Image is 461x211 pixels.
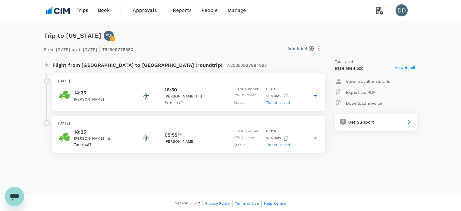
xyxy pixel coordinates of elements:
p: EI 0111 [266,86,277,92]
img: Aer Lingus [58,131,70,144]
p: 16:50 [164,86,177,94]
span: Total paid [335,59,353,65]
p: Download invoice [346,100,382,106]
span: Reports [173,7,192,14]
p: [DATE] [58,121,319,127]
span: A20250927864923 [227,63,267,68]
span: People [202,7,218,14]
p: : [262,134,264,142]
span: View details [395,65,417,72]
p: [PERSON_NAME] [164,139,219,145]
p: 2BMJM2 [266,134,289,142]
span: Ticket issued [266,143,290,147]
button: Add label [287,46,314,52]
span: Version 3.52.2 [175,200,200,206]
p: EUR 994.83 [335,65,363,72]
button: View traveller details [335,76,390,87]
p: Status [233,100,260,106]
span: | [99,45,100,53]
span: Privacy Policy [205,201,230,206]
p: PNR number [233,134,260,142]
span: Approvals [133,7,163,14]
p: 14:35 [74,89,129,97]
img: Aer Lingus [58,89,70,101]
p: : [262,86,264,92]
p: Flight from [GEOGRAPHIC_DATA] to [GEOGRAPHIC_DATA] (roundtrip) [52,59,267,70]
span: | [224,61,226,69]
p: Flight number [233,86,260,92]
p: EW [105,32,112,39]
p: [PERSON_NAME] Intl [164,94,219,100]
p: [PERSON_NAME] Intl [74,136,129,142]
span: Ticket issued [266,100,290,105]
div: DD [396,4,408,16]
iframe: Button to launch messaging window [5,187,24,206]
p: From [DATE] until [DATE] TR2509278580 [44,43,134,54]
p: [DATE] [58,78,319,84]
span: Book [98,7,110,14]
a: Privacy Policy [205,200,230,207]
span: Get Support [348,120,374,124]
img: CIM ENVIRONMENTAL PTY LTD [44,4,72,17]
p: Flight number [233,128,260,134]
p: 18:25 [74,128,129,136]
p: EI 0110 [266,128,277,134]
p: : [262,100,264,106]
p: : [262,92,264,100]
p: View traveller details [346,78,390,84]
a: Terms of Use [235,200,259,207]
p: 05:55 [164,131,177,139]
p: : [262,128,264,134]
button: Download invoice [335,98,382,109]
span: Terms of Use [235,201,259,206]
p: : [262,142,264,148]
span: Trips [76,7,88,14]
p: Terminal 7 [74,142,129,148]
p: [PERSON_NAME] [74,97,129,103]
h6: Trip to [US_STATE] [44,31,102,40]
p: PNR number [233,92,260,100]
p: Export as PDF [346,89,376,95]
span: Manage [227,7,246,14]
span: Help Centre [264,201,286,206]
p: Terminal 7 [164,100,219,106]
a: Help Centre [264,200,286,207]
button: Export as PDF [335,87,376,98]
span: +1d [177,131,183,139]
p: Status [233,142,260,148]
p: 2BMJM2 [266,92,289,100]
